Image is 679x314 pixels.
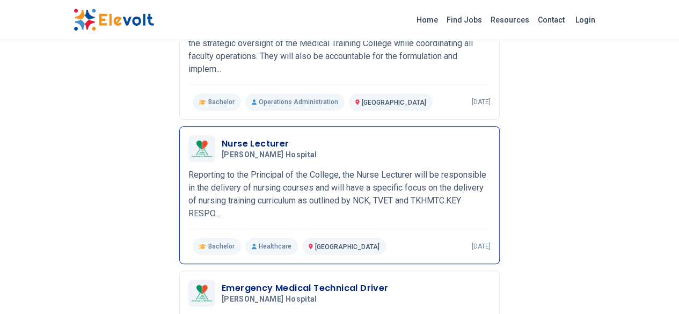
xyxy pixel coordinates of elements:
[222,137,322,150] h3: Nurse Lecturer
[191,282,213,304] img: Karen Hospital
[188,24,491,76] p: Reporting to the Chief Operations Officer, the incumbent will be responsible for the strategic ov...
[362,99,426,106] span: [GEOGRAPHIC_DATA]
[315,243,379,251] span: [GEOGRAPHIC_DATA]
[569,9,602,31] a: Login
[188,135,491,255] a: Karen HospitalNurse Lecturer[PERSON_NAME] HospitalReporting to the Principal of the College, the ...
[534,11,569,28] a: Contact
[625,262,679,314] iframe: Chat Widget
[245,93,345,111] p: Operations Administration
[208,242,235,251] span: Bachelor
[245,238,298,255] p: Healthcare
[191,138,213,159] img: Karen Hospital
[472,98,491,106] p: [DATE]
[412,11,442,28] a: Home
[208,98,235,106] span: Bachelor
[74,9,154,31] img: Elevolt
[486,11,534,28] a: Resources
[472,242,491,251] p: [DATE]
[222,150,317,160] span: [PERSON_NAME] Hospital
[442,11,486,28] a: Find Jobs
[222,295,317,304] span: [PERSON_NAME] Hospital
[188,169,491,220] p: Reporting to the Principal of the College, the Nurse Lecturer will be responsible in the delivery...
[222,282,389,295] h3: Emergency Medical Technical Driver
